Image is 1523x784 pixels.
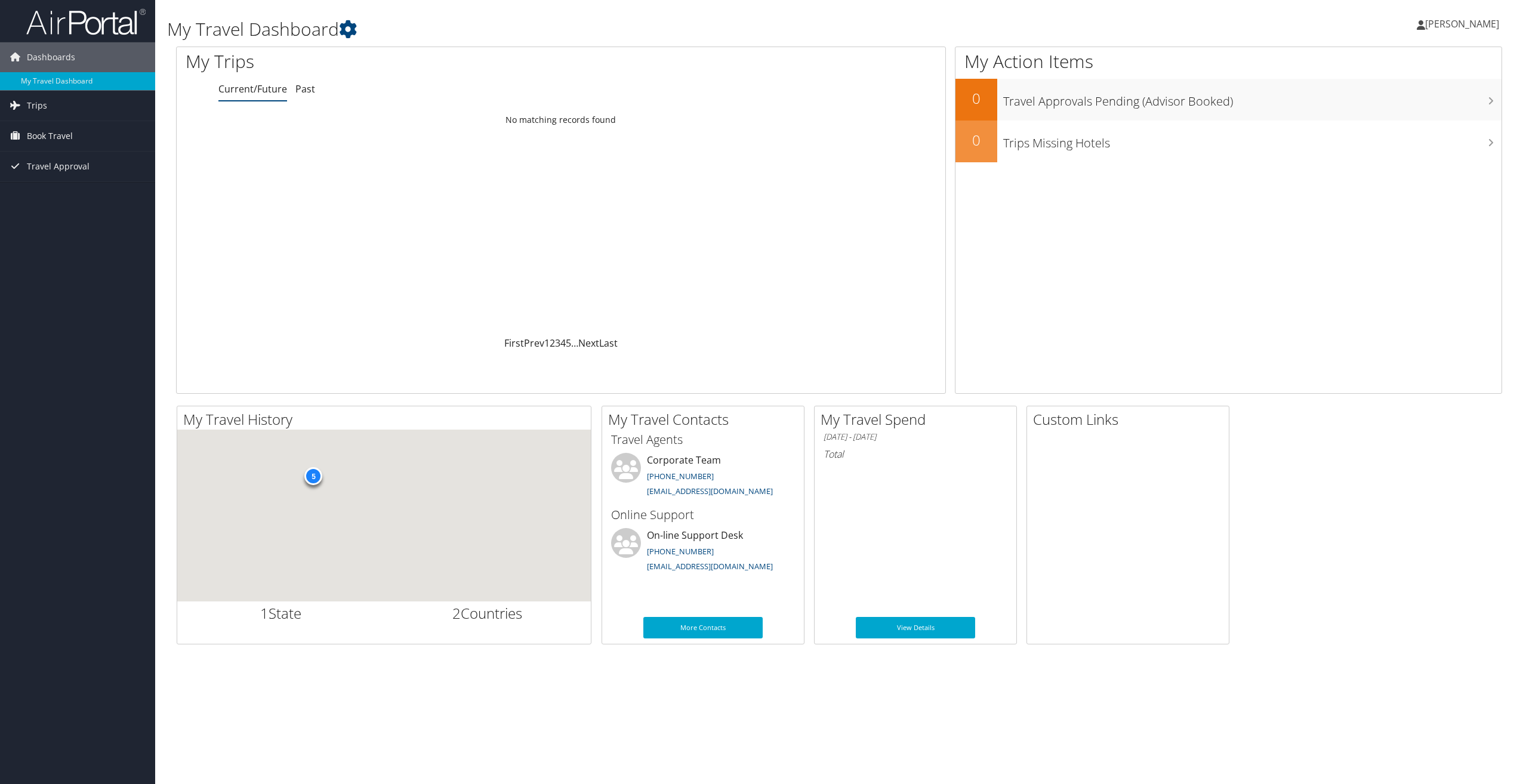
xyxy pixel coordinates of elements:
h2: 0 [955,88,997,109]
span: Dashboards [27,42,75,72]
a: 3 [555,337,560,350]
a: Past [295,82,315,95]
span: Trips [27,91,47,121]
div: 5 [304,467,322,484]
h3: Trips Missing Hotels [1003,129,1502,152]
a: [EMAIL_ADDRESS][DOMAIN_NAME] [647,486,773,496]
h6: [DATE] - [DATE] [824,431,1007,443]
span: 1 [260,603,269,623]
h3: Travel Agents [611,431,795,448]
a: 1 [544,337,550,350]
h1: My Travel Dashboard [167,17,1063,42]
a: Last [599,337,618,350]
span: [PERSON_NAME] [1425,17,1499,30]
h1: My Trips [186,49,616,74]
h2: Custom Links [1033,409,1229,430]
a: First [504,337,524,350]
a: 0Trips Missing Hotels [955,121,1502,162]
a: 5 [566,337,571,350]
a: 2 [550,337,555,350]
h2: 0 [955,130,997,150]
a: Current/Future [218,82,287,95]
a: 0Travel Approvals Pending (Advisor Booked) [955,79,1502,121]
td: No matching records found [177,109,945,131]
a: Next [578,337,599,350]
h2: My Travel Contacts [608,409,804,430]
a: [PHONE_NUMBER] [647,471,714,481]
h6: Total [824,447,1007,461]
a: View Details [856,617,975,638]
a: 4 [560,337,566,350]
h2: My Travel History [183,409,591,430]
h3: Travel Approvals Pending (Advisor Booked) [1003,87,1502,110]
span: Book Travel [27,121,73,151]
a: [PHONE_NUMBER] [647,546,714,557]
a: Prev [524,337,544,350]
li: On-line Support Desk [605,528,801,577]
a: [PERSON_NAME] [1417,6,1511,42]
a: [EMAIL_ADDRESS][DOMAIN_NAME] [647,561,773,572]
img: airportal-logo.png [26,8,146,36]
h2: My Travel Spend [821,409,1016,430]
h2: Countries [393,603,582,624]
h3: Online Support [611,507,795,523]
a: More Contacts [643,617,763,638]
h1: My Action Items [955,49,1502,74]
span: Travel Approval [27,152,90,181]
h2: State [186,603,375,624]
li: Corporate Team [605,453,801,502]
span: … [571,337,578,350]
span: 2 [452,603,461,623]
